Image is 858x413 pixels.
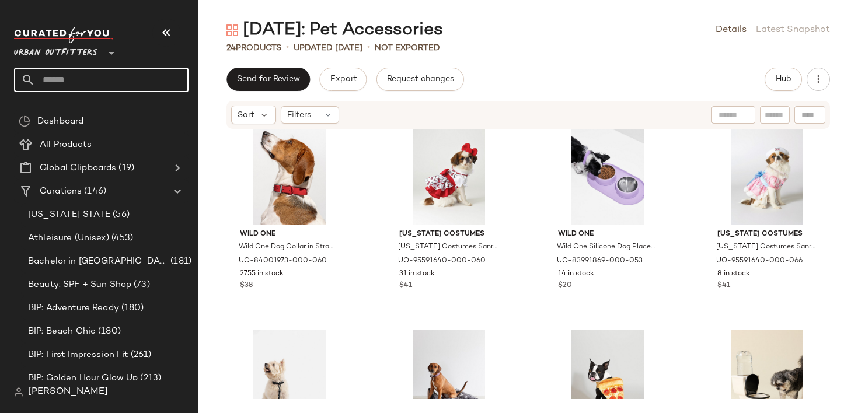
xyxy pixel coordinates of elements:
[240,281,253,291] span: $38
[28,302,119,315] span: BIP: Adventure Ready
[239,242,338,253] span: Wild One Dog Collar in Strawberry at Urban Outfitters
[14,387,23,397] img: svg%3e
[28,232,109,245] span: Athleisure (Unisex)
[96,325,121,338] span: (180)
[375,42,440,54] p: Not Exported
[716,23,747,37] a: Details
[82,185,106,198] span: (146)
[28,385,108,399] span: [PERSON_NAME]
[286,41,289,55] span: •
[239,256,327,267] span: UO-84001973-000-060
[28,255,168,268] span: Bachelor in [GEOGRAPHIC_DATA]: LP
[717,281,730,291] span: $41
[14,40,97,61] span: Urban Outfitters
[28,325,96,338] span: BIP: Beach Chic
[294,42,362,54] p: updated [DATE]
[40,138,92,152] span: All Products
[240,269,284,279] span: 2755 in stock
[398,242,497,253] span: [US_STATE] Costumes Sanrio Hello Kitty Pet Costume in Red at Urban Outfitters
[329,75,357,84] span: Export
[376,68,464,91] button: Request changes
[716,242,815,253] span: [US_STATE] Costumes Sanrio Hello Kitty Pet Costume in Unicorn Dreams at Urban Outfitters
[319,68,367,91] button: Export
[557,256,643,267] span: UO-83991869-000-053
[226,68,310,91] button: Send for Review
[398,256,486,267] span: UO-95591640-000-060
[131,278,150,292] span: (73)
[168,255,191,268] span: (181)
[14,27,113,43] img: cfy_white_logo.C9jOOHJF.svg
[716,256,803,267] span: UO-95591640-000-066
[226,24,238,36] img: svg%3e
[28,208,110,222] span: [US_STATE] STATE
[717,269,750,279] span: 8 in stock
[558,281,572,291] span: $20
[717,229,817,240] span: [US_STATE] Costumes
[226,19,443,42] div: [DATE]: Pet Accessories
[238,109,254,121] span: Sort
[110,208,130,222] span: (56)
[775,75,791,84] span: Hub
[19,116,30,127] img: svg%3e
[287,109,311,121] span: Filters
[399,281,412,291] span: $41
[40,162,116,175] span: Global Clipboards
[226,42,281,54] div: Products
[37,115,83,128] span: Dashboard
[128,348,152,362] span: (261)
[236,75,300,84] span: Send for Review
[109,232,134,245] span: (453)
[28,278,131,292] span: Beauty: SPF + Sun Shop
[399,229,498,240] span: [US_STATE] Costumes
[557,242,656,253] span: Wild One Silicone Dog Placemat in Lilac at Urban Outfitters
[367,41,370,55] span: •
[116,162,134,175] span: (19)
[40,185,82,198] span: Curations
[28,348,128,362] span: BIP: First Impression Fit
[138,372,161,385] span: (213)
[119,302,144,315] span: (180)
[558,229,657,240] span: Wild One
[386,75,454,84] span: Request changes
[240,229,339,240] span: Wild One
[28,372,138,385] span: BIP: Golden Hour Glow Up
[226,44,236,52] span: 24
[399,269,435,279] span: 31 in stock
[765,68,802,91] button: Hub
[558,269,594,279] span: 14 in stock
